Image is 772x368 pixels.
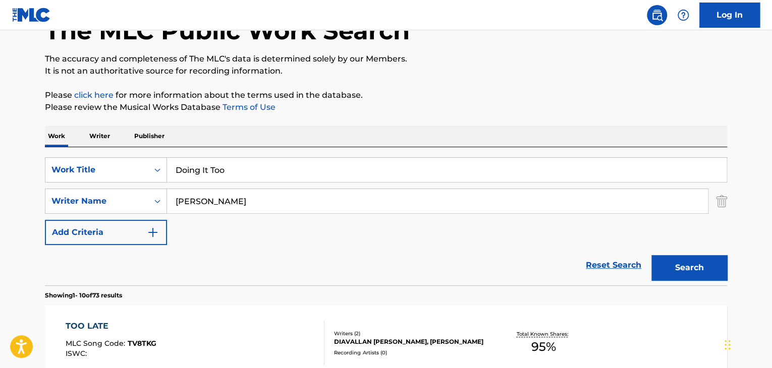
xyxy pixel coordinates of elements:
span: TV8TKG [128,339,156,348]
div: Help [673,5,693,25]
img: 9d2ae6d4665cec9f34b9.svg [147,226,159,238]
span: MLC Song Code : [66,339,128,348]
span: ISWC : [66,349,89,358]
button: Search [651,255,727,280]
p: The accuracy and completeness of The MLC's data is determined solely by our Members. [45,53,727,65]
a: Log In [699,3,760,28]
span: 95 % [531,338,556,356]
div: DIAVALLAN [PERSON_NAME], [PERSON_NAME] [334,337,486,346]
form: Search Form [45,157,727,285]
p: Work [45,126,68,147]
iframe: Chat Widget [722,320,772,368]
img: Delete Criterion [716,189,727,214]
h1: The MLC Public Work Search [45,16,410,46]
p: Total Known Shares: [516,330,570,338]
a: Terms of Use [220,102,275,112]
p: Writer [86,126,113,147]
div: Writer Name [51,195,142,207]
p: Please for more information about the terms used in the database. [45,89,727,101]
img: MLC Logo [12,8,51,22]
a: Reset Search [581,254,646,276]
p: Please review the Musical Works Database [45,101,727,113]
p: Showing 1 - 10 of 73 results [45,291,122,300]
div: TOO LATE [66,320,156,332]
p: It is not an authoritative source for recording information. [45,65,727,77]
a: Public Search [647,5,667,25]
a: click here [74,90,114,100]
div: Writers ( 2 ) [334,330,486,337]
div: Recording Artists ( 0 ) [334,349,486,356]
img: help [677,9,689,21]
p: Publisher [131,126,168,147]
div: Work Title [51,164,142,176]
img: search [651,9,663,21]
button: Add Criteria [45,220,167,245]
div: Drag [725,330,731,360]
